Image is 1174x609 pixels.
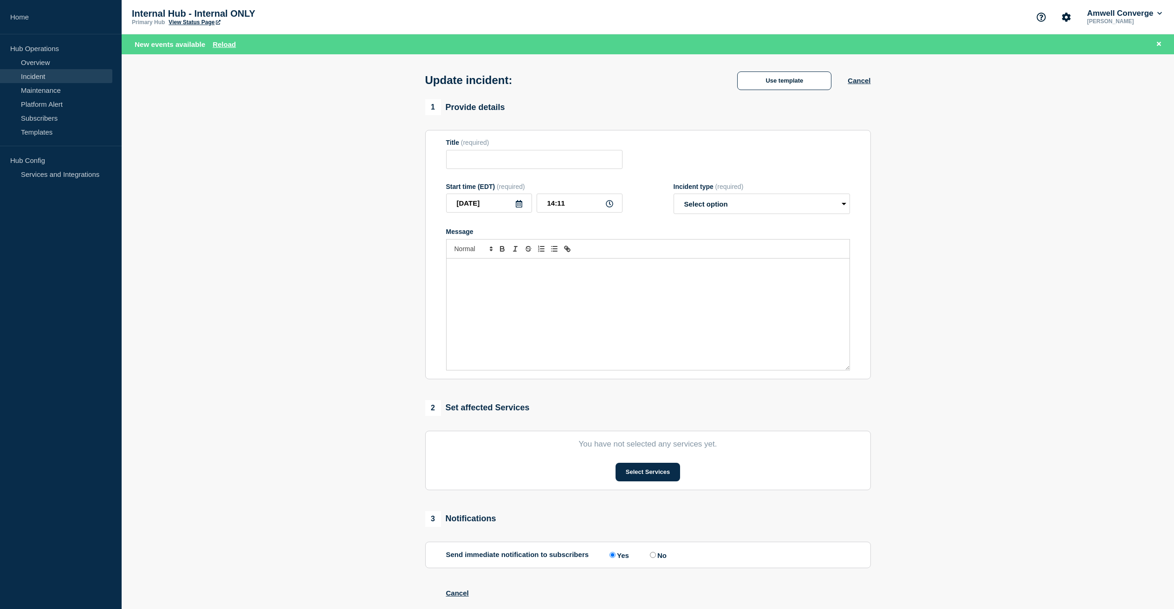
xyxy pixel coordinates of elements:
[848,77,870,84] button: Cancel
[446,551,589,559] p: Send immediate notification to subscribers
[446,228,850,235] div: Message
[446,150,623,169] input: Title
[213,40,236,48] button: Reload
[425,511,441,527] span: 3
[447,259,850,370] div: Message
[446,551,850,559] div: Send immediate notification to subscribers
[425,511,496,527] div: Notifications
[425,99,505,115] div: Provide details
[169,19,220,26] a: View Status Page
[561,243,574,254] button: Toggle link
[535,243,548,254] button: Toggle ordered list
[674,194,850,214] select: Incident type
[450,243,496,254] span: Font size
[509,243,522,254] button: Toggle italic text
[135,40,205,48] span: New events available
[537,194,623,213] input: HH:MM
[425,400,441,416] span: 2
[607,551,629,559] label: Yes
[715,183,744,190] span: (required)
[446,139,623,146] div: Title
[425,400,530,416] div: Set affected Services
[548,243,561,254] button: Toggle bulleted list
[522,243,535,254] button: Toggle strikethrough text
[425,99,441,115] span: 1
[446,194,532,213] input: YYYY-MM-DD
[674,183,850,190] div: Incident type
[650,552,656,558] input: No
[610,552,616,558] input: Yes
[1031,7,1051,27] button: Support
[1085,18,1164,25] p: [PERSON_NAME]
[496,243,509,254] button: Toggle bold text
[132,19,165,26] p: Primary Hub
[446,440,850,449] p: You have not selected any services yet.
[425,74,512,87] h1: Update incident:
[132,8,318,19] p: Internal Hub - Internal ONLY
[1057,7,1076,27] button: Account settings
[648,551,667,559] label: No
[461,139,489,146] span: (required)
[446,589,469,597] button: Cancel
[446,183,623,190] div: Start time (EDT)
[497,183,525,190] span: (required)
[737,71,831,90] button: Use template
[616,463,680,481] button: Select Services
[1085,9,1164,18] button: Amwell Converge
